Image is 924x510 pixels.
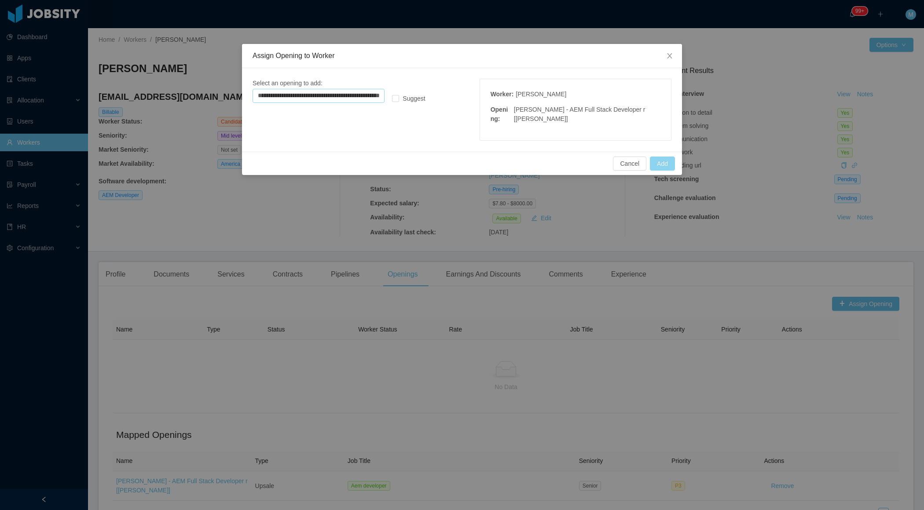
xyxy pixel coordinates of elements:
button: Close [657,44,682,69]
strong: Opening : [491,106,508,122]
span: Suggest [399,95,429,102]
i: icon: close [666,52,673,59]
span: [PERSON_NAME] - AEM Full Stack Developer r [[PERSON_NAME]] [514,106,645,122]
div: Assign Opening to Worker [253,51,671,61]
span: Select an opening to add: [253,80,323,87]
strong: Worker : [491,91,514,98]
button: Cancel [613,157,646,171]
span: [PERSON_NAME] [516,91,566,98]
button: Add [650,157,675,171]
